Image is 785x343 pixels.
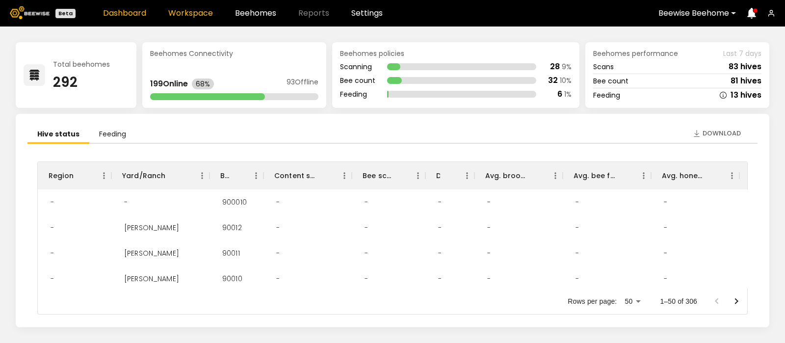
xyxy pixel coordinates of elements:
p: Rows per page: [568,296,617,306]
div: - [430,240,449,266]
img: Beewise logo [10,6,50,19]
div: - [43,215,62,240]
div: 93 Offline [287,79,318,89]
div: - [430,189,449,215]
div: Feeding [593,92,620,99]
button: Sort [229,169,243,183]
div: Avg. bee frames [563,162,651,189]
div: - [656,215,675,240]
div: 68% [192,79,214,89]
a: Settings [351,9,383,17]
button: Menu [249,168,263,183]
div: 90010 [214,266,250,291]
div: Avg. honey frames [651,162,739,189]
div: Scanning [340,63,375,70]
div: - [568,240,587,266]
div: Content scan hives [274,162,317,189]
div: 900010 [214,189,255,215]
div: Stella [116,266,187,291]
div: - [430,215,449,240]
span: Last 7 days [723,50,761,57]
div: 199 Online [150,80,188,88]
a: Dashboard [103,9,146,17]
div: 90012 [214,215,250,240]
div: BH ID [209,162,263,189]
div: 10 % [560,77,572,84]
div: - [479,189,498,215]
div: Bee scan hives [352,162,425,189]
div: Scans [593,63,614,70]
div: Content scan hives [263,162,352,189]
p: 1–50 of 306 [660,296,697,306]
div: - [656,189,675,215]
div: Stella [116,240,187,266]
div: Avg. bee frames [574,162,617,189]
div: Beehomes Connectivity [150,50,318,57]
div: - [744,189,763,215]
div: Bee scan hives [363,162,391,189]
button: Sort [74,169,87,183]
div: - [479,215,498,240]
div: Region [38,162,111,189]
div: Total beehomes [53,61,110,68]
div: - [568,266,587,291]
div: Region [49,162,74,189]
div: - [357,215,376,240]
div: - [357,240,376,266]
button: Menu [411,168,425,183]
div: - [479,240,498,266]
button: Menu [460,168,474,183]
div: - [430,266,449,291]
div: - [43,266,62,291]
li: Feeding [89,126,136,144]
button: Sort [705,169,719,183]
div: BH ID [220,162,229,189]
div: - [43,189,62,215]
a: Beehomes [235,9,276,17]
div: - [43,240,62,266]
button: Download [688,126,746,141]
div: - [479,266,498,291]
div: Bee count [340,77,375,84]
div: - [268,240,288,266]
div: - [268,189,288,215]
div: - [116,189,135,215]
div: - [268,266,288,291]
div: 13 hives [731,91,761,99]
div: Beehomes policies [340,50,572,57]
div: - [744,266,763,291]
div: Beta [55,9,76,18]
div: - [357,189,376,215]
div: 6 [557,90,562,98]
button: Sort [617,169,630,183]
div: Stella [116,215,187,240]
div: - [268,215,288,240]
div: - [656,240,675,266]
li: Hive status [27,126,89,144]
span: Download [703,129,741,138]
div: 32 [548,77,558,84]
div: - [568,189,587,215]
div: Dead hives [425,162,474,189]
div: 83 hives [729,63,761,71]
div: - [568,215,587,240]
div: - [744,215,763,240]
button: Menu [636,168,651,183]
div: 28 [550,63,560,71]
button: Menu [97,168,111,183]
button: Menu [548,168,563,183]
div: Avg. brood frames [485,162,528,189]
div: Avg. honey frames [662,162,705,189]
div: - [656,266,675,291]
div: Avg. brood frames [474,162,563,189]
div: 9 % [562,63,572,70]
div: 50 [621,294,644,309]
button: Sort [317,169,331,183]
div: 90011 [214,240,248,266]
div: Feeding [340,91,375,98]
div: Dead hives [436,162,440,189]
span: Beehomes performance [593,50,678,57]
button: Sort [440,169,454,183]
a: Workspace [168,9,213,17]
button: Menu [725,168,739,183]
